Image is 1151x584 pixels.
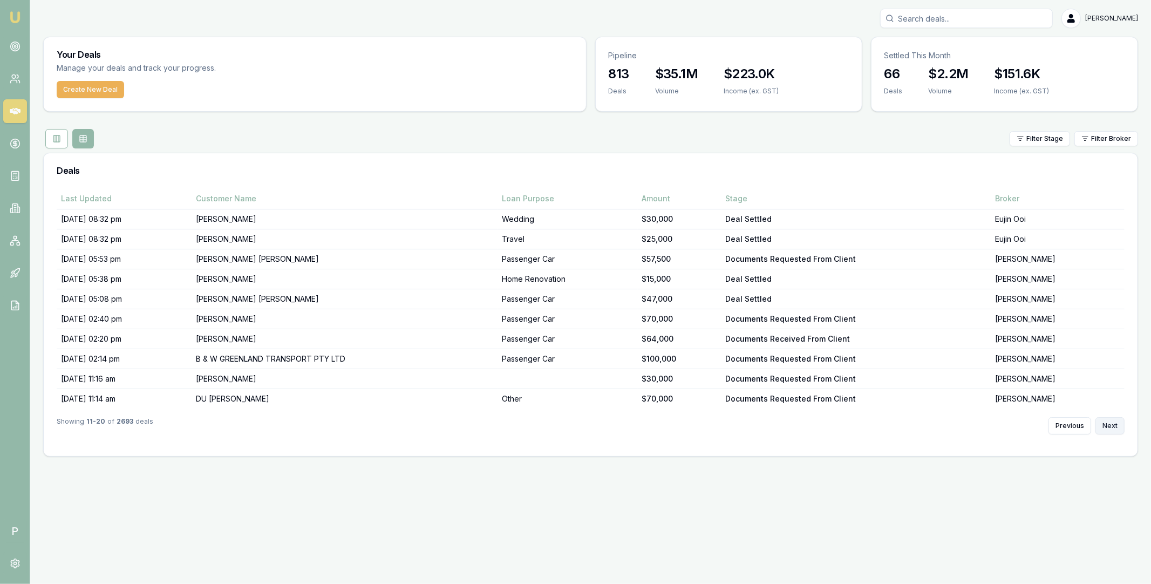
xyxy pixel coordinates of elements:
[991,249,1125,269] td: [PERSON_NAME]
[498,309,637,329] td: Passenger Car
[192,249,498,269] td: [PERSON_NAME] [PERSON_NAME]
[57,249,192,269] td: [DATE] 05:53 pm
[724,87,779,96] div: Income (ex. GST)
[192,309,498,329] td: [PERSON_NAME]
[726,234,987,245] div: Deal Settled
[1095,417,1125,434] button: Next
[642,214,717,225] div: $30,000
[117,417,133,434] strong: 2693
[884,65,903,83] h3: 66
[642,254,717,264] div: $57,500
[655,87,698,96] div: Volume
[57,166,1125,175] h3: Deals
[724,65,779,83] h3: $223.0K
[1074,131,1138,146] button: Filter Broker
[726,354,987,364] div: Documents Requested From Client
[991,349,1125,369] td: [PERSON_NAME]
[498,389,637,409] td: Other
[502,193,633,204] div: Loan Purpose
[57,81,124,98] button: Create New Deal
[642,334,717,344] div: $64,000
[57,62,333,74] p: Manage your deals and track your progress.
[57,417,153,434] div: Showing of deals
[57,349,192,369] td: [DATE] 02:14 pm
[498,329,637,349] td: Passenger Car
[498,289,637,309] td: Passenger Car
[609,87,629,96] div: Deals
[192,389,498,409] td: DU [PERSON_NAME]
[609,50,849,61] p: Pipeline
[196,193,493,204] div: Customer Name
[726,193,987,204] div: Stage
[57,229,192,249] td: [DATE] 08:32 pm
[192,289,498,309] td: [PERSON_NAME] [PERSON_NAME]
[726,374,987,384] div: Documents Requested From Client
[1026,134,1063,143] span: Filter Stage
[642,393,717,404] div: $70,000
[929,65,969,83] h3: $2.2M
[726,214,987,225] div: Deal Settled
[57,269,192,289] td: [DATE] 05:38 pm
[192,229,498,249] td: [PERSON_NAME]
[498,349,637,369] td: Passenger Car
[995,65,1050,83] h3: $151.6K
[57,309,192,329] td: [DATE] 02:40 pm
[995,193,1120,204] div: Broker
[726,314,987,324] div: Documents Requested From Client
[192,269,498,289] td: [PERSON_NAME]
[57,209,192,229] td: [DATE] 08:32 pm
[991,289,1125,309] td: [PERSON_NAME]
[991,229,1125,249] td: Eujin Ooi
[655,65,698,83] h3: $35.1M
[1085,14,1138,23] span: [PERSON_NAME]
[991,209,1125,229] td: Eujin Ooi
[991,389,1125,409] td: [PERSON_NAME]
[726,393,987,404] div: Documents Requested From Client
[880,9,1053,28] input: Search deals
[642,193,717,204] div: Amount
[86,417,105,434] strong: 11 - 20
[57,329,192,349] td: [DATE] 02:20 pm
[57,289,192,309] td: [DATE] 05:08 pm
[642,294,717,304] div: $47,000
[642,374,717,384] div: $30,000
[192,329,498,349] td: [PERSON_NAME]
[995,87,1050,96] div: Income (ex. GST)
[57,369,192,389] td: [DATE] 11:16 am
[609,65,629,83] h3: 813
[57,389,192,409] td: [DATE] 11:14 am
[991,369,1125,389] td: [PERSON_NAME]
[61,193,187,204] div: Last Updated
[1010,131,1070,146] button: Filter Stage
[192,209,498,229] td: [PERSON_NAME]
[884,50,1125,61] p: Settled This Month
[991,329,1125,349] td: [PERSON_NAME]
[498,229,637,249] td: Travel
[57,50,573,59] h3: Your Deals
[1091,134,1131,143] span: Filter Broker
[991,309,1125,329] td: [PERSON_NAME]
[991,269,1125,289] td: [PERSON_NAME]
[192,349,498,369] td: B & W GREENLAND TRANSPORT PTY LTD
[726,294,987,304] div: Deal Settled
[929,87,969,96] div: Volume
[642,354,717,364] div: $100,000
[498,269,637,289] td: Home Renovation
[192,369,498,389] td: [PERSON_NAME]
[642,274,717,284] div: $15,000
[498,209,637,229] td: Wedding
[726,254,987,264] div: Documents Requested From Client
[726,274,987,284] div: Deal Settled
[726,334,987,344] div: Documents Received From Client
[498,249,637,269] td: Passenger Car
[9,11,22,24] img: emu-icon-u.png
[884,87,903,96] div: Deals
[642,234,717,245] div: $25,000
[3,519,27,543] span: P
[642,314,717,324] div: $70,000
[1048,417,1091,434] button: Previous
